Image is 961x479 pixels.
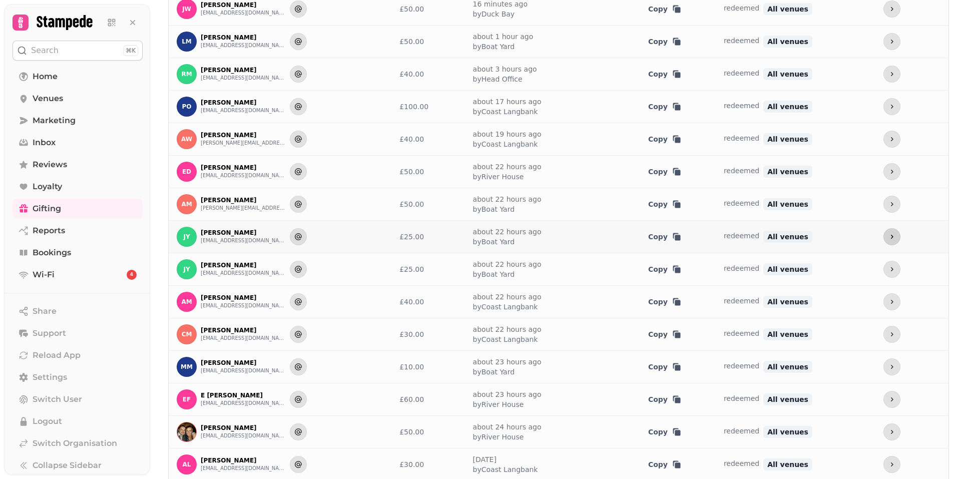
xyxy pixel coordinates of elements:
[763,166,812,178] span: All venues
[763,393,812,405] span: All venues
[648,459,682,469] button: Copy
[399,37,456,47] div: £50.00
[182,103,192,110] span: PO
[183,233,190,240] span: JY
[13,133,143,153] a: Inbox
[763,296,812,308] span: All venues
[201,456,286,464] p: [PERSON_NAME]
[473,98,542,106] a: about 17 hours ago
[473,399,542,409] span: by River House
[201,432,286,440] button: [EMAIL_ADDRESS][DOMAIN_NAME]
[33,93,63,105] span: Venues
[201,326,286,334] p: [PERSON_NAME]
[201,66,286,74] p: [PERSON_NAME]
[883,293,900,310] button: more
[181,71,192,78] span: RM
[763,101,812,113] span: All venues
[883,196,900,213] button: more
[648,199,682,209] button: Copy
[648,297,682,307] button: Copy
[13,265,143,285] a: Wi-Fi4
[473,74,537,84] span: by Head Office
[290,33,307,50] button: Send to
[648,329,682,339] button: Copy
[763,231,812,243] span: All venues
[33,159,67,171] span: Reviews
[648,362,682,372] button: Copy
[13,345,143,365] button: Reload App
[182,168,191,175] span: ED
[473,455,497,463] a: [DATE]
[399,4,456,14] div: £50.00
[763,36,812,48] span: All venues
[13,89,143,109] a: Venues
[13,323,143,343] button: Support
[648,427,682,437] button: Copy
[883,423,900,440] button: more
[648,394,682,404] button: Copy
[473,325,542,333] a: about 22 hours ago
[883,1,900,18] button: more
[201,204,286,212] button: [PERSON_NAME][EMAIL_ADDRESS][PERSON_NAME][DOMAIN_NAME]
[473,65,537,73] a: about 3 hours ago
[33,71,58,83] span: Home
[201,367,286,375] button: [EMAIL_ADDRESS][DOMAIN_NAME]
[473,139,542,149] span: by Coast Langbank
[473,269,542,279] span: by Boat Yard
[648,69,682,79] button: Copy
[724,199,759,207] span: redeemed
[13,221,143,241] a: Reports
[290,131,307,148] button: Send to
[883,131,900,148] button: more
[201,1,286,9] p: [PERSON_NAME]
[201,302,286,310] button: [EMAIL_ADDRESS][DOMAIN_NAME]
[473,293,542,301] a: about 22 hours ago
[130,271,133,278] span: 4
[201,131,286,139] p: [PERSON_NAME]
[648,167,682,177] button: Copy
[33,203,61,215] span: Gifting
[648,264,682,274] button: Copy
[201,237,286,245] button: [EMAIL_ADDRESS][DOMAIN_NAME]
[201,359,286,367] p: [PERSON_NAME]
[201,424,286,432] p: [PERSON_NAME]
[724,297,759,305] span: redeemed
[399,427,456,437] div: £50.00
[33,305,57,317] span: Share
[399,264,456,274] div: £25.00
[399,297,456,307] div: £40.00
[883,456,900,473] button: more
[473,9,528,19] span: by Duck Bay
[883,358,900,375] button: more
[33,225,65,237] span: Reports
[763,133,812,145] span: All venues
[648,232,682,242] button: Copy
[724,232,759,240] span: redeemed
[13,41,143,61] button: Search⌘K
[13,389,143,409] button: Switch User
[648,4,682,14] button: Copy
[182,331,192,338] span: CM
[399,134,456,144] div: £40.00
[33,115,76,127] span: Marketing
[33,349,81,361] span: Reload App
[13,177,143,197] a: Loyalty
[33,269,55,281] span: Wi-Fi
[763,263,812,275] span: All venues
[763,361,812,373] span: All venues
[399,329,456,339] div: £30.00
[883,326,900,343] button: more
[13,111,143,131] a: Marketing
[182,38,192,45] span: LM
[399,102,456,112] div: £100.00
[724,329,759,337] span: redeemed
[883,261,900,278] button: more
[201,464,286,472] button: [EMAIL_ADDRESS][DOMAIN_NAME]
[883,66,900,83] button: more
[201,334,286,342] button: [EMAIL_ADDRESS][DOMAIN_NAME]
[473,464,538,474] span: by Coast Langbank
[724,102,759,110] span: redeemed
[181,363,193,370] span: MM
[724,394,759,402] span: redeemed
[290,98,307,115] button: Send to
